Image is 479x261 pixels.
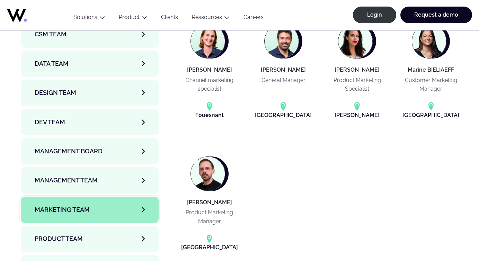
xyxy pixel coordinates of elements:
[335,67,380,73] h4: [PERSON_NAME]
[35,205,90,215] span: Marketing Team
[335,111,380,119] p: [PERSON_NAME]
[181,243,238,252] p: [GEOGRAPHIC_DATA]
[402,111,459,119] p: [GEOGRAPHIC_DATA]
[191,24,225,58] img: Agnès GUERIN
[35,146,103,156] span: Management Board
[35,234,83,244] span: Product team
[412,24,446,58] img: Marine BIELIAEFF
[353,7,396,23] a: Login
[433,215,469,251] iframe: Chatbot
[261,76,305,84] p: General Manager
[255,111,312,119] p: [GEOGRAPHIC_DATA]
[400,7,472,23] a: Request a demo
[191,157,225,191] img: Maxime BLANCARD
[66,14,112,23] button: Solutions
[400,76,462,93] p: Customer Marketing Manager
[35,59,69,69] span: Data team
[265,24,299,58] img: Jérôme BALDUCCI
[187,67,232,73] h4: [PERSON_NAME]
[195,111,224,119] p: Fouesnant
[338,24,372,58] img: Laura MARTINENGHI
[178,208,241,226] p: Product Marketing Manager
[192,14,222,20] a: Ressources
[237,14,270,23] a: Careers
[112,14,154,23] button: Product
[178,76,241,93] p: Channel marketing specialist
[154,14,185,23] a: Clients
[408,67,454,73] h4: Marine BIELIAEFF
[119,14,140,20] a: Product
[35,117,65,127] span: Dev team
[261,67,306,73] h4: [PERSON_NAME]
[35,175,98,185] span: Management Team
[35,88,76,98] span: Design team
[326,76,389,93] p: Product Marketing Specialist
[185,14,237,23] button: Ressources
[35,29,66,39] span: CSM team
[187,199,232,206] h4: [PERSON_NAME]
